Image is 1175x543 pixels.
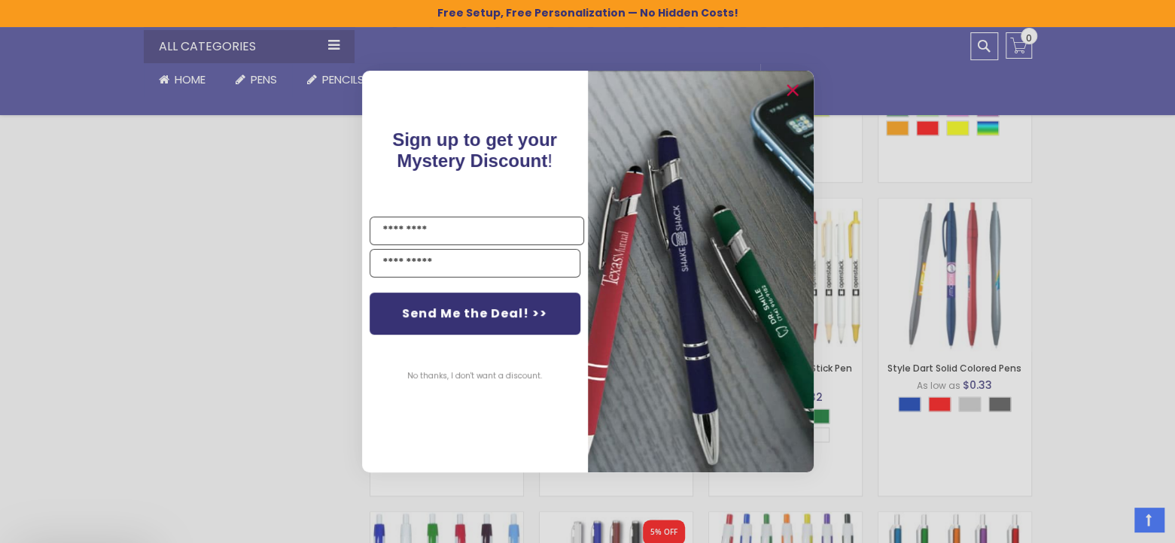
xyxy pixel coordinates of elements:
[392,129,557,171] span: !
[400,357,549,395] button: No thanks, I don't want a discount.
[392,129,557,171] span: Sign up to get your Mystery Discount
[370,293,580,335] button: Send Me the Deal! >>
[588,71,814,472] img: pop-up-image
[781,78,805,102] button: Close dialog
